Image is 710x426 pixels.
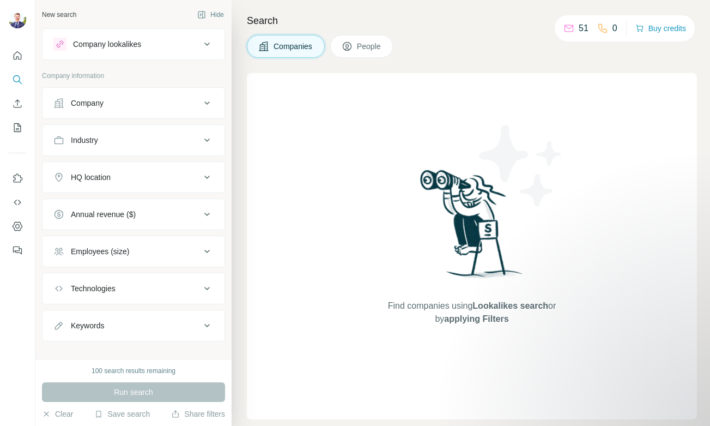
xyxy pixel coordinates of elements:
p: 0 [612,22,617,35]
button: Keywords [43,313,224,339]
button: Company lookalikes [43,31,224,57]
button: Hide [190,7,232,23]
button: Annual revenue ($) [43,201,224,227]
button: My lists [9,118,26,137]
button: Search [9,70,26,89]
div: HQ location [71,172,111,183]
button: Employees (size) [43,238,224,265]
div: Company [71,98,104,109]
p: Company information [42,71,225,81]
div: Company lookalikes [73,39,141,50]
button: Buy credits [635,21,686,36]
button: Technologies [43,275,224,302]
button: HQ location [43,164,224,190]
span: applying Filters [444,314,508,323]
button: Industry [43,127,224,153]
div: Employees (size) [71,246,129,257]
iframe: Intercom live chat [673,389,699,415]
div: Keywords [71,320,104,331]
img: Avatar [9,11,26,28]
button: Clear [42,409,73,419]
h4: Search [247,13,697,28]
button: Feedback [9,241,26,260]
span: People [357,41,382,52]
img: Surfe Illustration - Woman searching with binoculars [415,167,529,289]
span: Companies [274,41,313,52]
button: Dashboard [9,217,26,236]
div: 100 search results remaining [92,366,175,376]
button: Use Surfe API [9,193,26,212]
button: Use Surfe on LinkedIn [9,169,26,188]
button: Share filters [171,409,225,419]
span: Find companies using or by [385,299,559,326]
button: Company [43,90,224,116]
button: Save search [94,409,150,419]
button: Enrich CSV [9,94,26,113]
span: Lookalikes search [472,301,548,310]
div: New search [42,10,76,20]
img: Surfe Illustration - Stars [472,117,570,215]
div: Technologies [71,283,116,294]
div: Industry [71,135,98,146]
div: Annual revenue ($) [71,209,136,220]
button: Quick start [9,46,26,65]
p: 51 [579,22,588,35]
